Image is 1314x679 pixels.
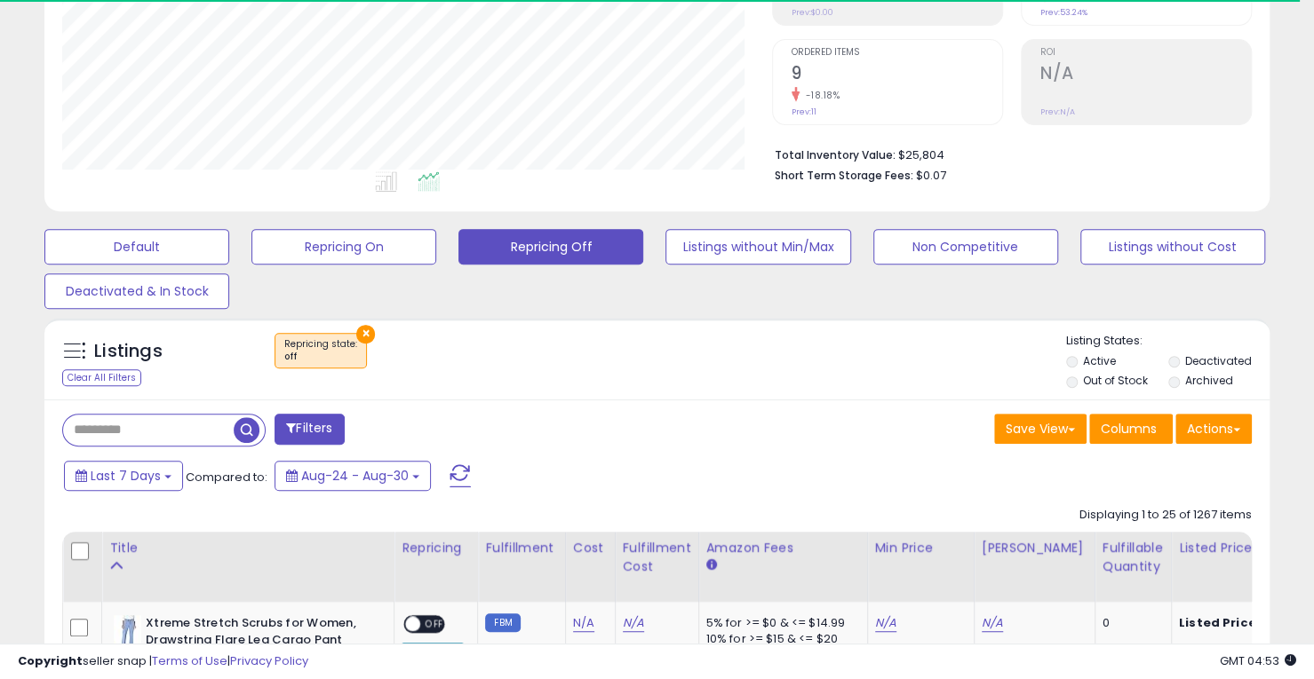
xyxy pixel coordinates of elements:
[775,143,1238,164] li: $25,804
[301,467,409,485] span: Aug-24 - Aug-30
[402,539,470,557] div: Repricing
[251,229,436,264] button: Repricing On
[18,652,83,669] strong: Copyright
[1040,63,1251,87] h2: N/A
[665,229,850,264] button: Listings without Min/Max
[994,414,1087,444] button: Save View
[1040,7,1087,18] small: Prev: 53.24%
[1101,420,1157,438] span: Columns
[623,539,691,576] div: Fulfillment Cost
[792,63,1002,87] h2: 9
[706,557,717,573] small: Amazon Fees.
[573,614,594,632] a: N/A
[458,229,643,264] button: Repricing Off
[62,369,141,386] div: Clear All Filters
[1083,373,1148,388] label: Out of Stock
[800,89,840,102] small: -18.18%
[706,615,854,631] div: 5% for >= $0 & <= $14.99
[623,614,644,632] a: N/A
[91,467,161,485] span: Last 7 Days
[1040,48,1251,58] span: ROI
[420,617,449,632] span: OFF
[64,461,183,491] button: Last 7 Days
[284,337,357,364] span: Repricing state :
[275,414,344,445] button: Filters
[982,614,1003,632] a: N/A
[775,147,896,162] b: Total Inventory Value:
[356,325,375,343] button: ×
[1080,229,1265,264] button: Listings without Cost
[792,48,1002,58] span: Ordered Items
[1066,333,1270,350] p: Listing States:
[573,539,608,557] div: Cost
[18,653,308,670] div: seller snap | |
[230,652,308,669] a: Privacy Policy
[186,469,267,486] span: Compared to:
[1185,353,1252,368] label: Deactivated
[44,229,229,264] button: Default
[485,613,520,632] small: FBM
[1040,107,1075,117] small: Prev: N/A
[1175,414,1252,444] button: Actions
[284,351,357,363] div: off
[982,539,1087,557] div: [PERSON_NAME]
[1089,414,1173,444] button: Columns
[275,461,431,491] button: Aug-24 - Aug-30
[873,229,1058,264] button: Non Competitive
[44,273,229,309] button: Deactivated & In Stock
[1220,652,1296,669] span: 2025-09-7 04:53 GMT
[485,539,557,557] div: Fulfillment
[875,614,896,632] a: N/A
[1179,614,1260,631] b: Listed Price:
[1079,507,1252,524] div: Displaying 1 to 25 of 1267 items
[775,168,913,183] b: Short Term Storage Fees:
[916,167,946,184] span: $0.07
[792,7,833,18] small: Prev: $0.00
[792,107,816,117] small: Prev: 11
[875,539,967,557] div: Min Price
[94,339,163,364] h5: Listings
[1103,615,1158,631] div: 0
[1185,373,1233,388] label: Archived
[152,652,227,669] a: Terms of Use
[114,615,141,651] img: 31hx2QBXGiL._SL40_.jpg
[706,539,860,557] div: Amazon Fees
[1083,353,1116,368] label: Active
[109,539,386,557] div: Title
[1103,539,1164,576] div: Fulfillable Quantity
